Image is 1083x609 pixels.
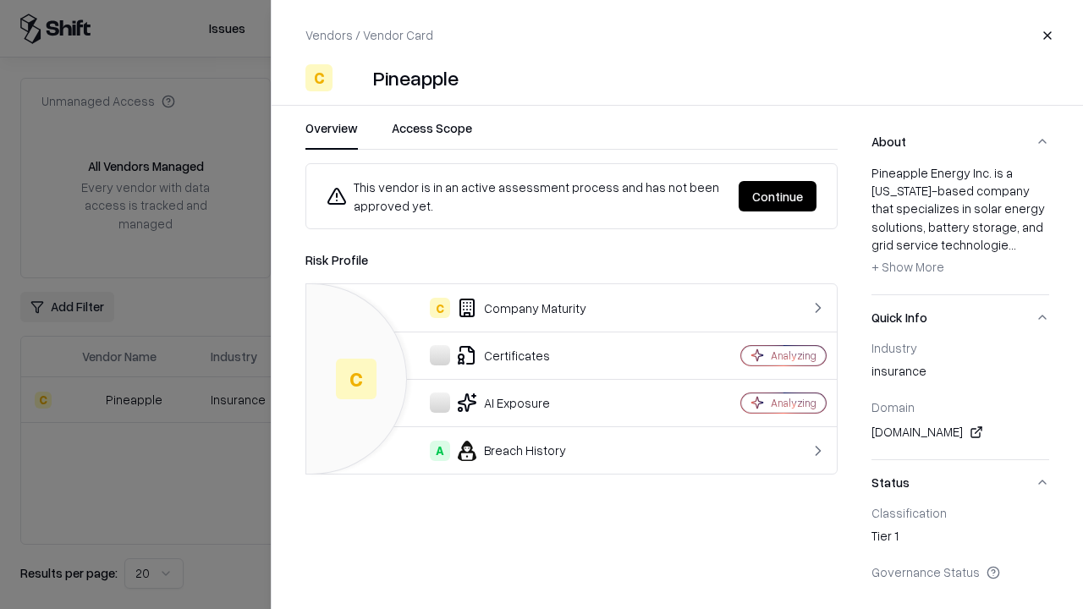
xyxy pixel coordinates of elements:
div: C [305,64,333,91]
div: Analyzing [771,396,816,410]
div: [DOMAIN_NAME] [871,422,1049,442]
button: Access Scope [392,119,472,150]
div: Pineapple Energy Inc. is a [US_STATE]-based company that specializes in solar energy solutions, b... [871,164,1049,281]
div: Company Maturity [320,298,682,318]
div: Certificates [320,345,682,365]
span: ... [1009,237,1016,252]
div: Industry [871,340,1049,355]
img: Pineapple [339,64,366,91]
button: + Show More [871,254,944,281]
div: Quick Info [871,340,1049,459]
button: Status [871,460,1049,505]
span: + Show More [871,259,944,274]
button: Overview [305,119,358,150]
button: Quick Info [871,295,1049,340]
div: Governance Status [871,564,1049,579]
div: Risk Profile [305,250,838,270]
div: Classification [871,505,1049,520]
button: Continue [739,181,816,211]
div: C [430,298,450,318]
button: About [871,119,1049,164]
div: Domain [871,399,1049,414]
div: About [871,164,1049,294]
div: Breach History [320,441,682,461]
div: This vendor is in an active assessment process and has not been approved yet. [327,178,725,215]
p: Vendors / Vendor Card [305,26,433,44]
div: insurance [871,362,1049,386]
div: Pineapple [373,64,459,91]
div: A [430,441,450,461]
div: C [336,359,377,399]
div: Tier 1 [871,527,1049,551]
div: Analyzing [771,348,816,363]
div: AI Exposure [320,392,682,413]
